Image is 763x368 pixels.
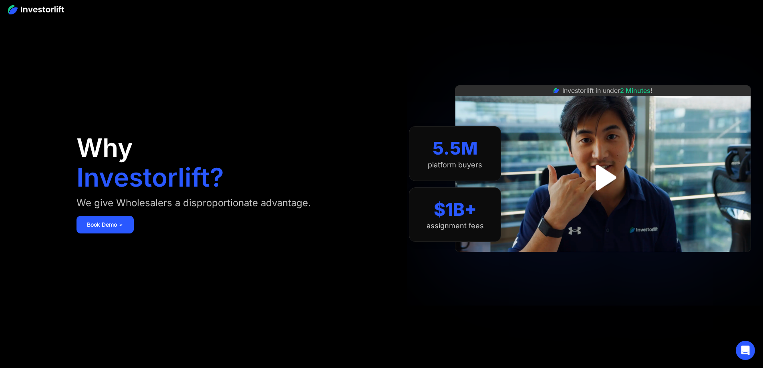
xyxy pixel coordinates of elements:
[585,160,621,195] a: open lightbox
[543,256,663,266] iframe: Customer reviews powered by Trustpilot
[562,86,652,95] div: Investorlift in under !
[77,135,133,161] h1: Why
[77,165,224,190] h1: Investorlift?
[428,161,482,169] div: platform buyers
[77,197,311,209] div: We give Wholesalers a disproportionate advantage.
[434,199,477,220] div: $1B+
[736,341,755,360] div: Open Intercom Messenger
[427,221,484,230] div: assignment fees
[620,86,650,95] span: 2 Minutes
[77,216,134,233] a: Book Demo ➢
[433,138,478,159] div: 5.5M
